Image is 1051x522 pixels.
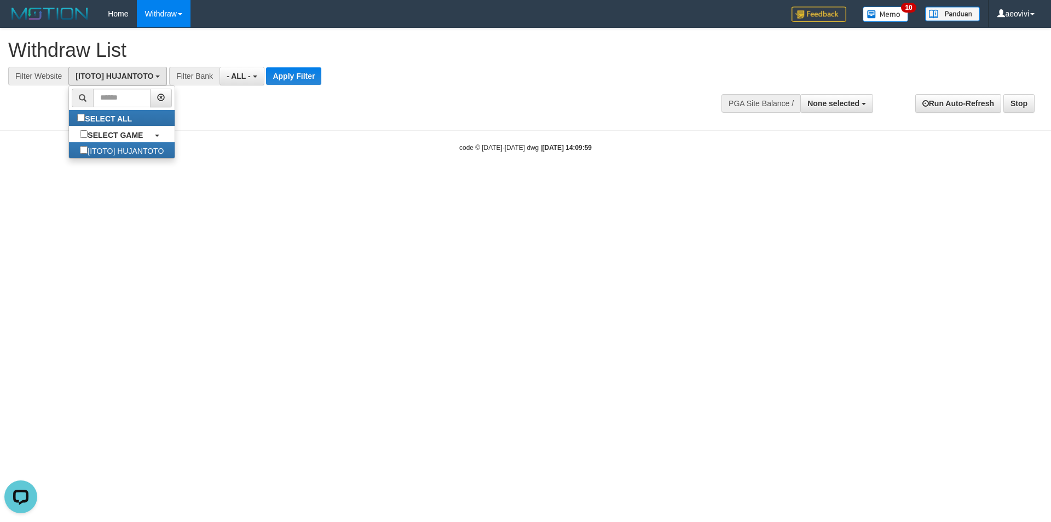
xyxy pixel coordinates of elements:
input: [ITOTO] HUJANTOTO [80,146,88,154]
div: Filter Website [8,67,68,85]
button: - ALL - [220,67,264,85]
img: Feedback.jpg [792,7,846,22]
span: 10 [901,3,916,13]
img: MOTION_logo.png [8,5,91,22]
b: SELECT GAME [88,131,143,140]
img: Button%20Memo.svg [863,7,909,22]
a: SELECT GAME [69,126,175,142]
img: panduan.png [925,7,980,21]
span: [ITOTO] HUJANTOTO [76,72,153,80]
label: [ITOTO] HUJANTOTO [69,142,175,158]
input: SELECT ALL [77,114,85,121]
h1: Withdraw List [8,39,690,61]
label: SELECT ALL [69,110,143,126]
a: Stop [1003,94,1035,113]
span: - ALL - [227,72,251,80]
span: None selected [807,99,859,108]
small: code © [DATE]-[DATE] dwg | [459,144,592,152]
div: PGA Site Balance / [721,94,800,113]
strong: [DATE] 14:09:59 [542,144,592,152]
input: SELECT GAME [80,130,88,138]
button: Open LiveChat chat widget [4,4,37,37]
button: [ITOTO] HUJANTOTO [68,67,167,85]
button: Apply Filter [266,67,321,85]
div: Filter Bank [169,67,220,85]
button: None selected [800,94,873,113]
a: Run Auto-Refresh [915,94,1001,113]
